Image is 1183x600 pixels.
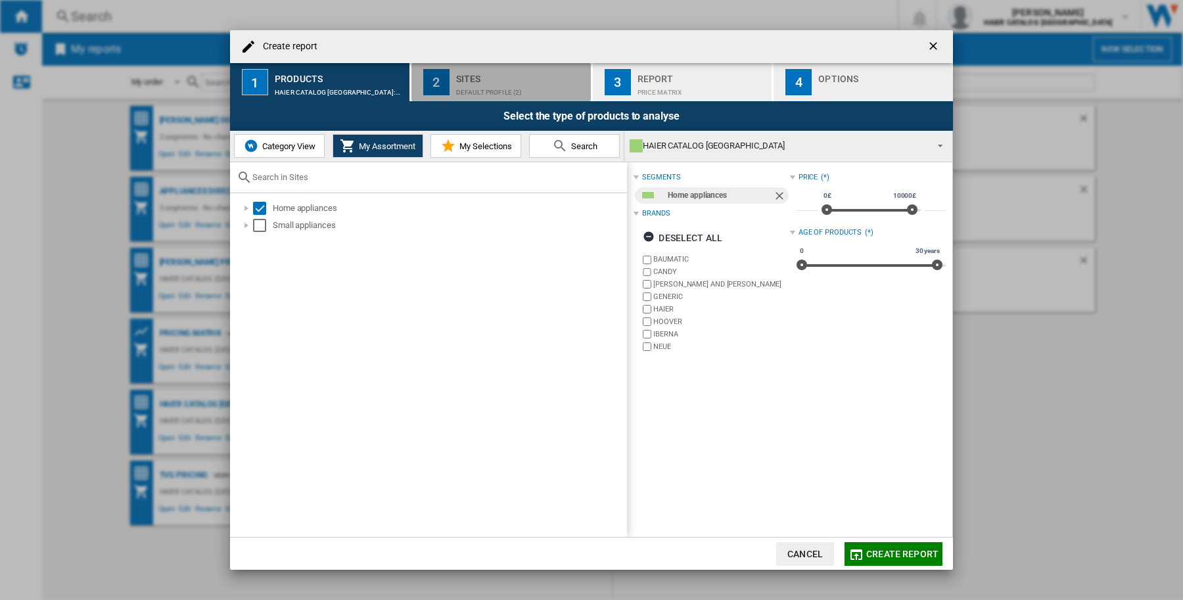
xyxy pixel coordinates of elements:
div: Price Matrix [638,82,767,96]
input: brand.name [643,292,651,301]
span: Search [568,141,597,151]
button: Create report [845,542,942,566]
div: HAIER CATALOG [GEOGRAPHIC_DATA]:Home appliances [275,82,404,96]
span: Category View [259,141,315,151]
input: brand.name [643,305,651,313]
h4: Create report [256,40,317,53]
div: 2 [423,69,450,95]
span: My Selections [456,141,512,151]
label: NEUE [653,342,789,352]
button: 1 Products HAIER CATALOG [GEOGRAPHIC_DATA]:Home appliances [230,63,411,101]
span: Create report [866,549,939,559]
div: Sites [456,68,586,82]
button: Cancel [776,542,834,566]
div: Select the type of products to analyse [230,101,953,131]
ng-md-icon: getI18NText('BUTTONS.CLOSE_DIALOG') [927,39,942,55]
input: brand.name [643,256,651,264]
div: Products [275,68,404,82]
div: Options [818,68,948,82]
input: brand.name [643,280,651,288]
span: 0£ [822,191,833,201]
div: Age of products [799,227,862,238]
label: BAUMATIC [653,254,789,264]
span: 0 [798,246,806,256]
button: getI18NText('BUTTONS.CLOSE_DIALOG') [921,34,948,60]
button: Search [529,134,620,158]
div: 4 [785,69,812,95]
div: Deselect all [643,226,722,250]
div: Small appliances [273,219,625,232]
label: HOOVER [653,317,789,327]
button: 4 Options [774,63,953,101]
md-checkbox: Select [253,219,273,232]
div: 1 [242,69,268,95]
button: Category View [234,134,325,158]
div: Default profile (2) [456,82,586,96]
button: My Selections [430,134,521,158]
button: Deselect all [639,226,726,250]
div: segments [642,172,680,183]
input: brand.name [643,342,651,351]
input: Search in Sites [252,172,620,182]
div: HAIER CATALOG [GEOGRAPHIC_DATA] [630,137,926,155]
div: Report [638,68,767,82]
input: brand.name [643,317,651,326]
label: [PERSON_NAME] AND [PERSON_NAME] [653,279,789,289]
img: wiser-icon-blue.png [243,138,259,154]
label: HAIER [653,304,789,314]
div: Home appliances [273,202,625,215]
md-checkbox: Select [253,202,273,215]
div: Brands [642,208,670,219]
span: My Assortment [356,141,415,151]
span: 10000£ [891,191,918,201]
div: Home appliances [668,187,772,204]
div: Price [799,172,818,183]
label: IBERNA [653,329,789,339]
div: 3 [605,69,631,95]
button: 3 Report Price Matrix [593,63,774,101]
span: 30 years [914,246,942,256]
button: My Assortment [333,134,423,158]
button: 2 Sites Default profile (2) [411,63,592,101]
input: brand.name [643,330,651,338]
label: GENERIC [653,292,789,302]
label: CANDY [653,267,789,277]
input: brand.name [643,268,651,277]
ng-md-icon: Remove [773,189,789,205]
